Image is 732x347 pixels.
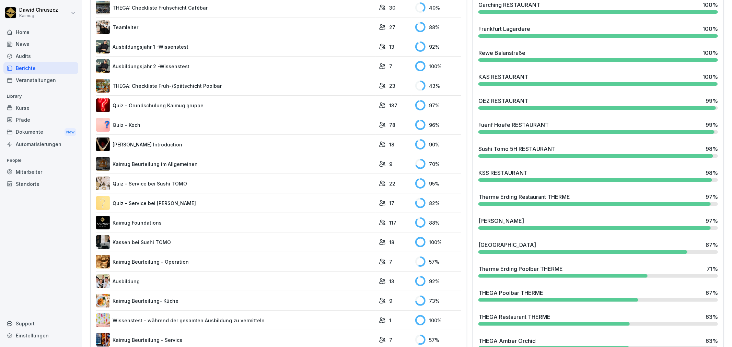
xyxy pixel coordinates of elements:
a: Kaimug Beurteilung im Allgemeinen [96,157,375,171]
div: Fuenf Hoefe RESTAURANT [478,121,549,129]
div: 96 % [415,120,461,130]
img: sxbsrblxgo4a9ornsy3pi0aw.png [96,274,110,288]
a: THEGA Poolbar THERME67% [476,286,721,304]
div: 99 % [706,121,718,129]
div: 67 % [706,289,718,297]
div: 71 % [707,265,718,273]
a: Rewe Balanstraße100% [476,46,721,64]
div: 88 % [415,22,461,32]
div: 88 % [415,217,461,228]
div: 100 % [702,73,718,81]
div: 99 % [706,97,718,105]
a: Kaimug Beurteilung- Küche [96,294,375,308]
div: 40 % [415,2,461,13]
img: z27shx6y7ycapy8nvjse3p6y.png [96,313,110,327]
div: 97 % [415,100,461,110]
a: Automatisierungen [3,138,78,150]
p: 27 [389,24,395,31]
img: emg2a556ow6sapjezcrppgxh.png [96,196,110,210]
img: ima4gw5kbha2jc8jl1pti4b9.png [96,98,110,112]
div: 98 % [706,145,718,153]
div: [GEOGRAPHIC_DATA] [478,241,536,249]
div: Therme Erding Poolbar THERME [478,265,563,273]
a: Ausbildung [96,274,375,288]
img: pak566alvbcplycpy5gzgq7j.png [96,177,110,190]
a: THEGA Restaurant THERME63% [476,310,721,328]
p: Kaimug [19,13,58,18]
img: t7brl8l3g3sjoed8o8dm9hn8.png [96,118,110,132]
div: 100 % [702,1,718,9]
p: 1 [389,317,391,324]
p: 7 [389,336,392,344]
a: Fuenf Hoefe RESTAURANT99% [476,118,721,136]
a: Kurse [3,102,78,114]
a: Berichte [3,62,78,74]
div: Therme Erding Restaurant THERME [478,193,570,201]
a: Kaimug Beurteilung - Operation [96,255,375,268]
a: Sushi Tomo 5H RESTAURANT98% [476,142,721,160]
a: THEGA: Checkliste Früh-/Spätschicht Poolbar [96,79,375,93]
p: 117 [389,219,396,226]
p: 13 [389,43,394,50]
div: THEGA Restaurant THERME [478,313,550,321]
div: 100 % [415,315,461,325]
div: 73 % [415,296,461,306]
a: Quiz - Service bei [PERSON_NAME] [96,196,375,210]
a: Kassen bei Sushi TOMO [96,235,375,249]
div: 97 % [706,193,718,201]
a: [PERSON_NAME] Introduction [96,137,375,151]
div: [PERSON_NAME] [478,217,524,225]
img: kdhala7dy4uwpjq3l09r8r31.png [96,59,110,73]
div: 95 % [415,178,461,189]
img: vu7fopty42ny43mjush7cma0.png [96,157,110,171]
p: 7 [389,63,392,70]
div: 87 % [706,241,718,249]
div: Sushi Tomo 5H RESTAURANT [478,145,556,153]
p: 9 [389,297,392,304]
a: Kaimug Beurteilung - Service [96,333,375,347]
a: Quiz - Koch [96,118,375,132]
img: a8zimp7ircwqkepy38eko2eu.png [96,235,110,249]
div: 97 % [706,217,718,225]
a: Einstellungen [3,330,78,342]
div: 57 % [415,256,461,267]
a: Veranstaltungen [3,74,78,86]
img: pytyph5pk76tu4q1kwztnixg.png [96,20,110,34]
div: 70 % [415,159,461,169]
a: Frankfurt Lagardere100% [476,22,721,40]
div: 90 % [415,139,461,149]
p: 13 [389,278,394,285]
img: p7t4hv9nngsgdpqtll45nlcz.png [96,216,110,229]
a: Teamleiter [96,20,375,34]
div: 82 % [415,198,461,208]
a: Pfade [3,114,78,126]
a: Home [3,26,78,38]
div: 63 % [706,337,718,345]
div: Garching RESTAURANT [478,1,540,9]
div: Dokumente [3,126,78,139]
a: Standorte [3,178,78,190]
div: 57 % [415,335,461,345]
p: 9 [389,160,392,168]
a: DokumenteNew [3,126,78,139]
div: News [3,38,78,50]
a: Kaimug Foundations [96,216,375,229]
a: THEGA: Checkliste Frühschicht Cafébar [96,1,375,14]
a: Quiz - Grundschulung Kaimug gruppe [96,98,375,112]
div: Support [3,318,78,330]
p: 18 [389,239,394,246]
div: Rewe Balanstraße [478,49,525,57]
p: 17 [389,200,394,207]
p: 137 [389,102,397,109]
a: [PERSON_NAME]97% [476,214,721,232]
p: Library [3,91,78,102]
img: eu7hyn34msojjefjekhnxyfb.png [96,1,110,14]
a: OEZ RESTAURANT99% [476,94,721,112]
a: Therme Erding Restaurant THERME97% [476,190,721,208]
div: Frankfurt Lagardere [478,25,530,33]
